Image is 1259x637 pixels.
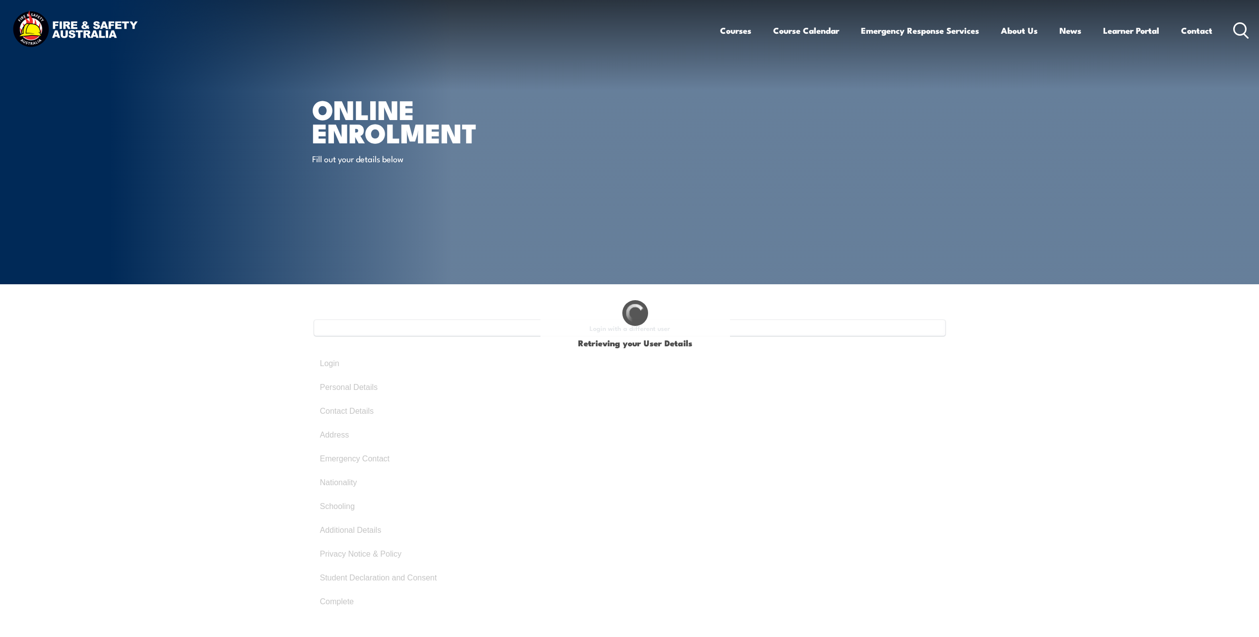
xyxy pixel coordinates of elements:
a: Contact [1181,17,1212,44]
h1: Retrieving your User Details [546,331,725,355]
a: News [1060,17,1081,44]
a: Course Calendar [773,17,839,44]
a: Courses [720,17,751,44]
p: Fill out your details below [312,153,493,164]
a: Emergency Response Services [861,17,979,44]
a: About Us [1001,17,1038,44]
h1: Online Enrolment [312,97,557,143]
a: Learner Portal [1103,17,1159,44]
